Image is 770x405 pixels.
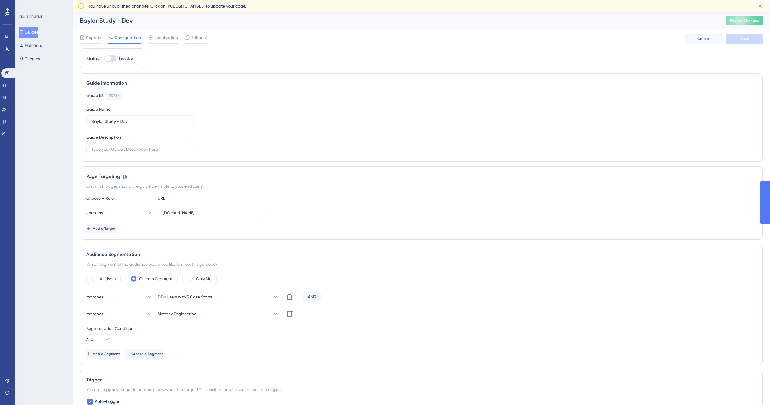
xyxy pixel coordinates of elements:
button: Cancel [685,34,722,44]
div: Choose A Rule [86,195,153,202]
div: Status: [86,55,100,62]
button: Add a Segment [86,349,120,359]
span: matches [86,293,103,301]
div: AND [303,292,321,302]
span: Editor [191,34,202,41]
div: Page Targeting [86,173,756,180]
button: Create a Segment [125,349,163,359]
label: All Users [100,275,116,282]
div: On which pages should the guide be visible to your end users? [86,183,756,190]
div: Which segment of the audience would you like to show this guide to? [86,261,756,268]
div: Audience Segmentation [86,251,756,258]
span: Configuration [114,34,141,41]
button: Add a Target [86,224,116,233]
button: DDx Users with 3 Case Starts [158,291,279,303]
button: Themes [19,53,40,64]
button: Guides [19,27,38,38]
div: Guide Description [86,133,121,141]
span: Inactive [119,56,133,61]
span: Reports [86,34,101,41]
span: Create a Segment [131,351,163,356]
div: URL [158,195,224,202]
div: ENGAGEMENT [19,15,42,19]
span: Add a Target [93,226,116,231]
button: Sketchy Engineering [158,308,279,320]
div: Guide Name [86,106,110,113]
span: Add a Segment [93,351,120,356]
button: Publish Changes [726,16,763,25]
span: You have unpublished changes. Click on ‘PUBLISH CHANGES’ to update your code. [88,2,246,10]
div: Guide Information [86,80,756,87]
div: You can trigger your guide automatically when the target URL is visited, and/or use the custom tr... [86,386,756,393]
span: DDx Users with 3 Case Starts [158,293,212,301]
button: matches [86,291,153,303]
span: And [86,337,93,342]
span: Cancel [697,36,710,41]
span: Save [740,36,749,41]
button: contains [86,207,153,219]
div: Trigger [86,376,756,384]
div: 152558 [109,93,120,98]
div: Baylor Study - Dev [80,16,711,25]
label: Custom Segment [139,275,172,282]
input: yourwebsite.com/path [163,209,260,216]
span: Sketchy Engineering [158,310,197,318]
span: Publish Changes [730,18,759,23]
button: Hotspots [19,40,42,51]
input: Type your Guide’s Name here [91,118,189,125]
button: Save [726,34,763,44]
div: Guide ID: [86,92,104,100]
span: contains [86,209,103,216]
button: And [86,334,110,344]
span: Localization [154,34,178,41]
iframe: UserGuiding AI Assistant Launcher [745,381,763,399]
label: Only Me [196,275,211,282]
input: Type your Guide’s Description here [91,146,189,153]
button: matches [86,308,153,320]
span: matches [86,310,103,318]
div: Segmentation Condition [86,325,756,332]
